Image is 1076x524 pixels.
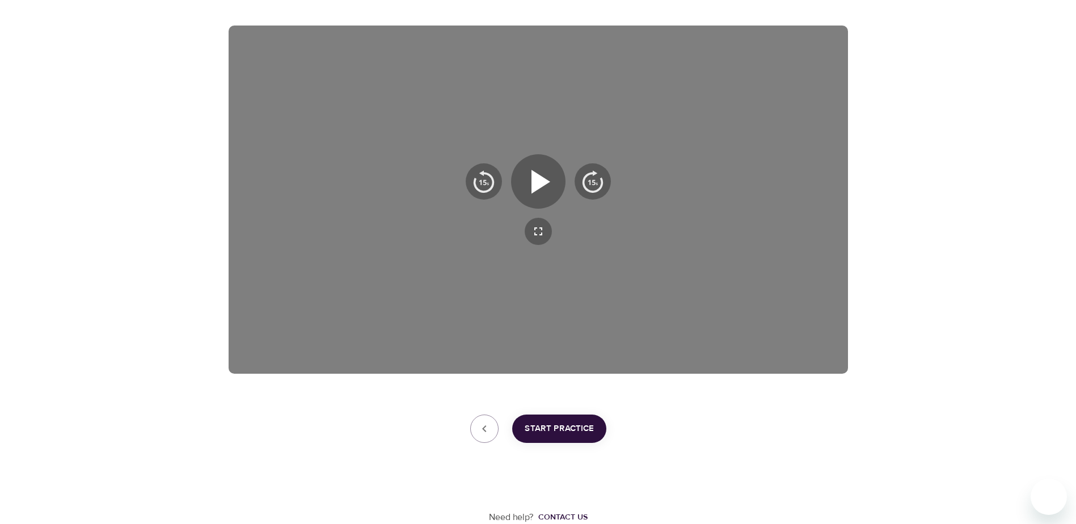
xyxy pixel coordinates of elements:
span: Start Practice [525,421,594,436]
a: Contact us [534,512,588,523]
p: Need help? [489,511,534,524]
iframe: Button to launch messaging window [1031,479,1067,515]
div: Contact us [538,512,588,523]
button: Start Practice [512,415,606,443]
img: 15s_prev.svg [472,170,495,193]
img: 15s_next.svg [581,170,604,193]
